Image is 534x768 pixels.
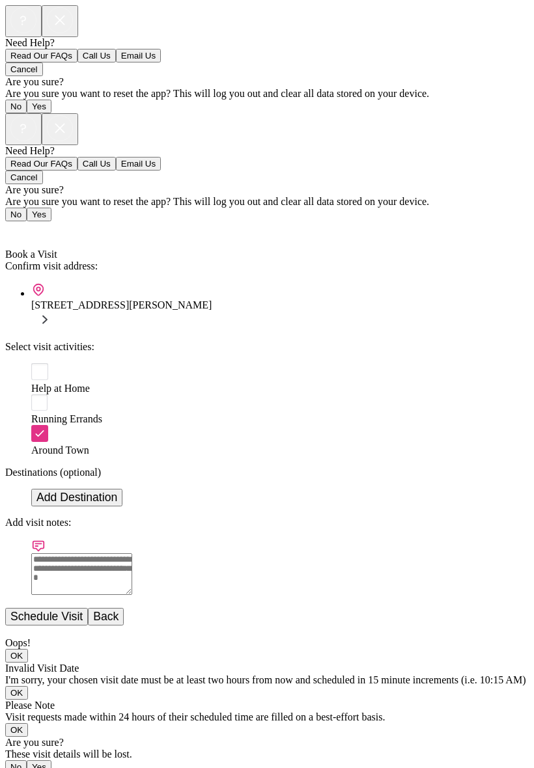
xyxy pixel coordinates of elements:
[5,723,28,737] button: OK
[5,341,529,353] div: Select visit activities:
[5,100,27,113] button: No
[31,489,122,506] button: Add Destination
[116,49,161,62] button: Email Us
[116,157,161,171] button: Email Us
[27,208,51,221] button: Yes
[5,145,529,157] div: Need Help?
[31,445,89,456] span: Around Town
[88,608,124,625] button: Back
[5,517,529,528] div: Add visit notes:
[5,637,529,649] div: Oops!
[5,711,529,723] div: Visit requests made within 24 hours of their scheduled time are filled on a best-effort basis.
[5,649,28,663] button: OK
[31,299,529,311] div: [STREET_ADDRESS][PERSON_NAME]
[5,467,529,478] div: Destinations (optional)
[31,383,90,394] span: Help at Home
[5,249,57,260] span: Book a Visit
[5,225,35,236] a: Back
[5,748,529,760] div: These visit details will be lost.
[5,260,529,272] div: Confirm visit address:
[5,157,77,171] button: Read Our FAQs
[77,157,116,171] button: Call Us
[5,88,529,100] div: Are you sure you want to reset the app? This will log you out and clear all data stored on your d...
[5,184,529,196] div: Are you sure?
[13,225,35,236] span: Back
[5,171,43,184] button: Cancel
[5,76,529,88] div: Are you sure?
[5,208,27,221] button: No
[31,413,102,424] span: Running Errands
[5,700,529,711] div: Please Note
[5,737,529,748] div: Are you sure?
[5,37,529,49] div: Need Help?
[5,49,77,62] button: Read Our FAQs
[5,196,529,208] div: Are you sure you want to reset the app? This will log you out and clear all data stored on your d...
[5,674,529,686] div: I'm sorry, your chosen visit date must be at least two hours from now and scheduled in 15 minute ...
[5,608,88,625] button: Schedule Visit
[77,49,116,62] button: Call Us
[27,100,51,113] button: Yes
[5,686,28,700] button: OK
[5,663,529,674] div: Invalid Visit Date
[5,62,43,76] button: Cancel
